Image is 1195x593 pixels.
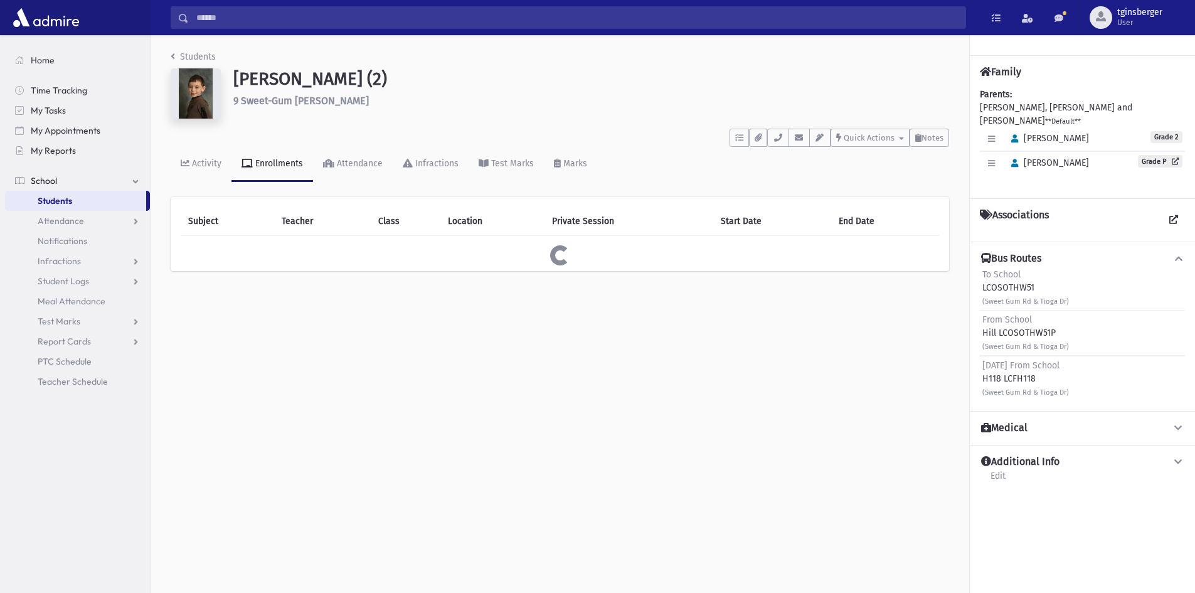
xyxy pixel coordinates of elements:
[5,211,150,231] a: Attendance
[10,5,82,30] img: AdmirePro
[5,50,150,70] a: Home
[5,231,150,251] a: Notifications
[5,80,150,100] a: Time Tracking
[980,422,1185,435] button: Medical
[393,147,469,182] a: Infractions
[1006,158,1089,168] span: [PERSON_NAME]
[982,268,1069,307] div: LCOSOTHW51
[489,158,534,169] div: Test Marks
[38,296,105,307] span: Meal Attendance
[981,456,1060,469] h4: Additional Info
[990,469,1006,491] a: Edit
[980,209,1049,232] h4: Associations
[31,145,76,156] span: My Reports
[31,105,66,116] span: My Tasks
[5,331,150,351] a: Report Cards
[231,147,313,182] a: Enrollments
[469,147,544,182] a: Test Marks
[38,316,80,327] span: Test Marks
[982,343,1069,351] small: (Sweet Gum Rd & Tioga Dr)
[544,207,713,236] th: Private Session
[980,252,1185,265] button: Bus Routes
[1006,133,1089,144] span: [PERSON_NAME]
[189,158,221,169] div: Activity
[31,175,57,186] span: School
[334,158,383,169] div: Attendance
[31,85,87,96] span: Time Tracking
[171,50,216,68] nav: breadcrumb
[1150,131,1182,143] span: Grade 2
[38,376,108,387] span: Teacher Schedule
[5,291,150,311] a: Meal Attendance
[38,215,84,227] span: Attendance
[5,120,150,141] a: My Appointments
[980,89,1012,100] b: Parents:
[1117,8,1162,18] span: tginsberger
[713,207,831,236] th: Start Date
[413,158,459,169] div: Infractions
[980,456,1185,469] button: Additional Info
[921,133,943,142] span: Notes
[171,51,216,62] a: Students
[982,314,1032,325] span: From School
[561,158,587,169] div: Marks
[981,252,1041,265] h4: Bus Routes
[980,88,1185,188] div: [PERSON_NAME], [PERSON_NAME] and [PERSON_NAME]
[38,356,92,367] span: PTC Schedule
[5,251,150,271] a: Infractions
[233,68,949,90] h1: [PERSON_NAME] (2)
[5,141,150,161] a: My Reports
[982,313,1069,353] div: Hill LCOSOTHW51P
[5,271,150,291] a: Student Logs
[1117,18,1162,28] span: User
[38,195,72,206] span: Students
[982,359,1069,398] div: H118 LCFH118
[1138,155,1182,168] a: Grade P
[844,133,895,142] span: Quick Actions
[1162,209,1185,232] a: View all Associations
[982,360,1060,371] span: [DATE] From School
[831,207,939,236] th: End Date
[253,158,303,169] div: Enrollments
[5,191,146,211] a: Students
[181,207,274,236] th: Subject
[440,207,544,236] th: Location
[274,207,371,236] th: Teacher
[313,147,393,182] a: Attendance
[38,336,91,347] span: Report Cards
[38,235,87,247] span: Notifications
[982,388,1069,397] small: (Sweet Gum Rd & Tioga Dr)
[38,275,89,287] span: Student Logs
[371,207,440,236] th: Class
[982,269,1021,280] span: To School
[5,171,150,191] a: School
[189,6,965,29] input: Search
[910,129,949,147] button: Notes
[171,147,231,182] a: Activity
[5,371,150,392] a: Teacher Schedule
[5,100,150,120] a: My Tasks
[5,351,150,371] a: PTC Schedule
[982,297,1069,306] small: (Sweet Gum Rd & Tioga Dr)
[981,422,1028,435] h4: Medical
[980,66,1021,78] h4: Family
[831,129,910,147] button: Quick Actions
[544,147,597,182] a: Marks
[38,255,81,267] span: Infractions
[233,95,949,107] h6: 9 Sweet-Gum [PERSON_NAME]
[5,311,150,331] a: Test Marks
[31,55,55,66] span: Home
[31,125,100,136] span: My Appointments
